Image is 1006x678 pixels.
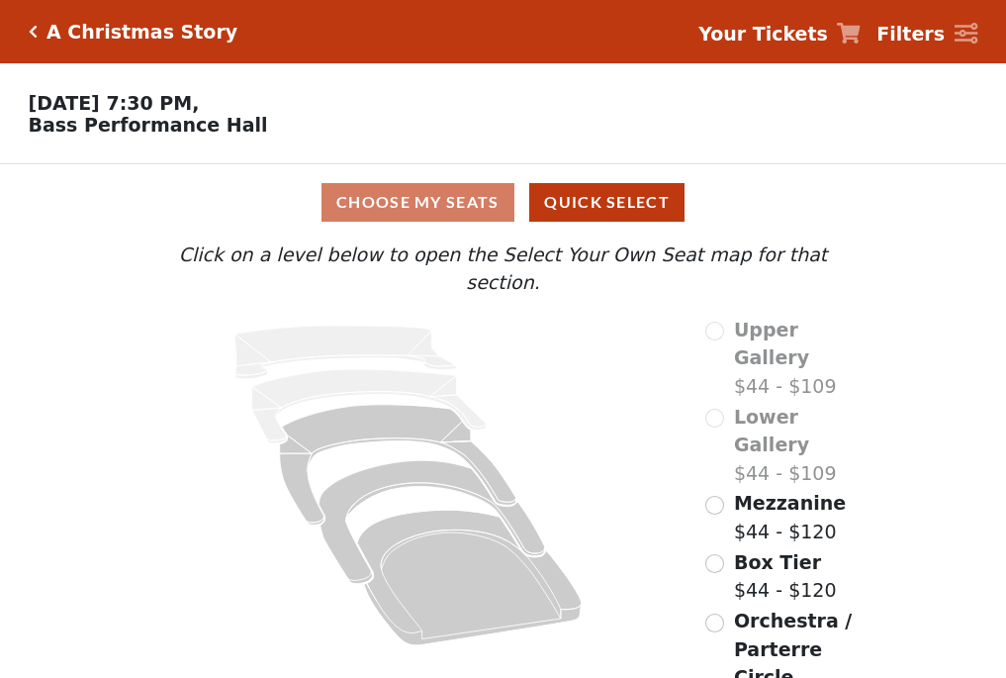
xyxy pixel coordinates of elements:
[876,20,977,48] a: Filters
[235,326,457,379] path: Upper Gallery - Seats Available: 0
[734,492,846,514] span: Mezzanine
[529,183,685,222] button: Quick Select
[734,316,867,401] label: $44 - $109
[252,369,487,443] path: Lower Gallery - Seats Available: 0
[734,551,821,573] span: Box Tier
[358,510,583,645] path: Orchestra / Parterre Circle - Seats Available: 237
[46,21,237,44] h5: A Christmas Story
[698,20,861,48] a: Your Tickets
[734,403,867,488] label: $44 - $109
[734,319,809,369] span: Upper Gallery
[734,489,846,545] label: $44 - $120
[876,23,945,45] strong: Filters
[734,406,809,456] span: Lower Gallery
[698,23,828,45] strong: Your Tickets
[734,548,837,605] label: $44 - $120
[139,241,866,297] p: Click on a level below to open the Select Your Own Seat map for that section.
[29,25,38,39] a: Click here to go back to filters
